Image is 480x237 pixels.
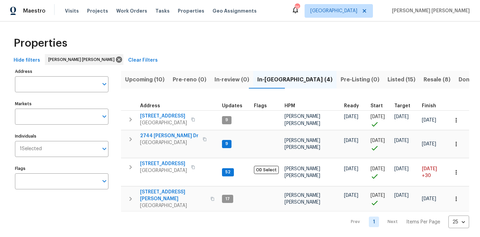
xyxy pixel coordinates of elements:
span: Clear Filters [128,56,158,65]
span: +30 [422,172,431,179]
td: Project started on time [368,187,392,211]
td: Project started on time [368,130,392,158]
span: [PERSON_NAME] [PERSON_NAME] [389,7,470,14]
span: [GEOGRAPHIC_DATA] [140,167,187,174]
button: Open [100,112,109,121]
span: [DATE] [371,193,385,198]
td: 61 day(s) past target finish date [445,158,474,186]
a: Goto page 1 [369,217,379,227]
span: [GEOGRAPHIC_DATA] [140,202,206,209]
span: [DATE] [394,138,409,143]
span: 2744 [PERSON_NAME] Dr [140,132,199,139]
span: Finish [422,104,436,108]
span: [PERSON_NAME] [PERSON_NAME] [285,167,320,178]
span: 17 [223,196,233,202]
span: [DATE] [394,167,409,171]
span: [DATE] [394,114,409,119]
button: Open [100,144,109,154]
span: Target [394,104,410,108]
span: Properties [14,40,67,47]
span: 1 Selected [20,146,42,152]
span: [DATE] [422,167,437,171]
div: Target renovation project end date [394,104,416,108]
td: Project started on time [368,110,392,130]
span: Properties [178,7,204,14]
span: Resale (8) [424,75,450,84]
span: Address [140,104,160,108]
span: Listed (15) [388,75,415,84]
span: [GEOGRAPHIC_DATA] [140,120,187,126]
div: Earliest renovation start date (first business day after COE or Checkout) [344,104,365,108]
span: Hide filters [14,56,40,65]
span: [DATE] [344,193,358,198]
span: [DATE] [422,118,436,123]
span: [DATE] [422,196,436,201]
span: OD Select [254,166,279,174]
span: Visits [65,7,79,14]
td: Project started on time [368,158,392,186]
label: Flags [15,167,108,171]
span: Updates [222,104,242,108]
span: [GEOGRAPHIC_DATA] [310,7,357,14]
span: Flags [254,104,267,108]
span: Ready [344,104,359,108]
span: Tasks [155,9,170,13]
span: Start [371,104,383,108]
span: Pre-reno (0) [173,75,206,84]
label: Individuals [15,134,108,138]
span: Work Orders [116,7,147,14]
span: [DATE] [371,167,385,171]
button: Open [100,79,109,89]
span: [STREET_ADDRESS][PERSON_NAME] [140,189,206,202]
div: 76 [295,4,299,11]
span: [DATE] [344,138,358,143]
label: Address [15,69,108,74]
div: Actual renovation start date [371,104,389,108]
span: Geo Assignments [212,7,257,14]
label: Markets [15,102,108,106]
span: Maestro [23,7,46,14]
button: Open [100,176,109,186]
span: [PERSON_NAME] [PERSON_NAME] [285,114,320,126]
span: In-[GEOGRAPHIC_DATA] (4) [257,75,332,84]
button: Clear Filters [125,54,160,67]
td: 3 day(s) past target finish date [445,110,474,130]
span: [PERSON_NAME] [PERSON_NAME] [285,138,320,150]
td: Scheduled to finish 30 day(s) late [419,158,445,186]
span: 52 [223,169,233,175]
nav: Pagination Navigation [344,216,469,228]
span: [STREET_ADDRESS] [140,113,187,120]
span: 9 [223,141,231,147]
span: Pre-Listing (0) [341,75,379,84]
span: [DATE] [371,138,385,143]
span: In-review (0) [215,75,249,84]
span: Upcoming (10) [125,75,165,84]
span: [PERSON_NAME] [PERSON_NAME] [48,56,117,63]
button: Hide filters [11,54,43,67]
div: [PERSON_NAME] [PERSON_NAME] [45,54,123,65]
span: [DATE] [344,114,358,119]
span: [DATE] [394,193,409,198]
span: HPM [285,104,295,108]
span: [GEOGRAPHIC_DATA] [140,139,199,146]
div: 25 [448,213,469,231]
p: Items Per Page [406,219,440,225]
div: Projected renovation finish date [422,104,442,108]
span: [DATE] [371,114,385,119]
span: [STREET_ADDRESS] [140,160,187,167]
span: Projects [87,7,108,14]
span: 9 [223,117,231,123]
span: [DATE] [344,167,358,171]
span: [DATE] [422,142,436,146]
span: [PERSON_NAME] [PERSON_NAME] [285,193,320,205]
